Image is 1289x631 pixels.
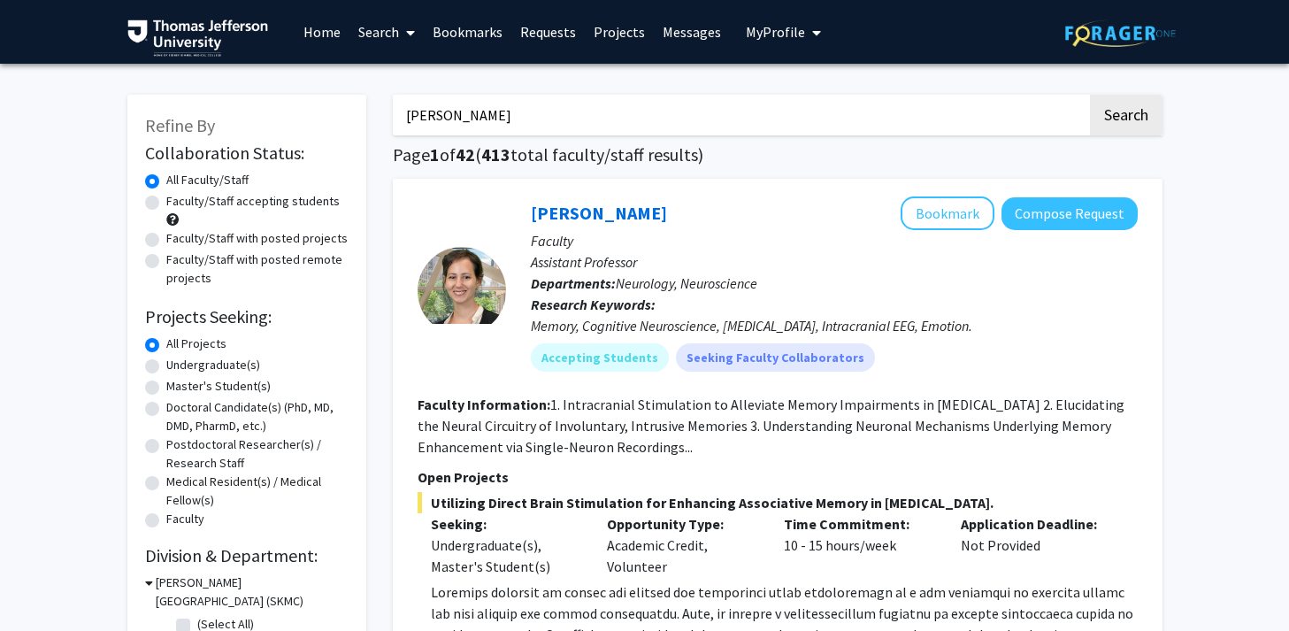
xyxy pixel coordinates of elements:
[166,377,271,396] label: Master's Student(s)
[166,250,349,288] label: Faculty/Staff with posted remote projects
[418,396,1124,456] fg-read-more: 1. Intracranial Stimulation to Alleviate Memory Impairments in [MEDICAL_DATA] 2. Elucidating the ...
[481,143,510,165] span: 413
[676,343,875,372] mat-chip: Seeking Faculty Collaborators
[456,143,475,165] span: 42
[393,95,1087,135] input: Search Keywords
[393,144,1162,165] h1: Page of ( total faculty/staff results)
[166,356,260,374] label: Undergraduate(s)
[166,171,249,189] label: All Faculty/Staff
[418,396,550,413] b: Faculty Information:
[531,315,1138,336] div: Memory, Cognitive Neuroscience, [MEDICAL_DATA], Intracranial EEG, Emotion.
[166,510,204,528] label: Faculty
[13,551,75,618] iframe: Chat
[746,23,805,41] span: My Profile
[166,435,349,473] label: Postdoctoral Researcher(s) / Research Staff
[531,296,656,313] b: Research Keywords:
[166,473,349,510] label: Medical Resident(s) / Medical Fellow(s)
[511,1,585,63] a: Requests
[531,343,669,372] mat-chip: Accepting Students
[418,492,1138,513] span: Utilizing Direct Brain Stimulation for Enhancing Associative Memory in [MEDICAL_DATA].
[166,335,226,353] label: All Projects
[585,1,654,63] a: Projects
[166,192,340,211] label: Faculty/Staff accepting students
[531,230,1138,251] p: Faculty
[961,513,1111,535] p: Application Deadline:
[594,513,771,577] div: Academic Credit, Volunteer
[418,466,1138,488] p: Open Projects
[156,573,349,611] h3: [PERSON_NAME][GEOGRAPHIC_DATA] (SKMC)
[145,114,215,136] span: Refine By
[166,229,348,248] label: Faculty/Staff with posted projects
[607,513,757,535] p: Opportunity Type:
[431,535,581,577] div: Undergraduate(s), Master's Student(s)
[1001,197,1138,230] button: Compose Request to Noa Herz
[295,1,349,63] a: Home
[145,142,349,164] h2: Collaboration Status:
[166,398,349,435] label: Doctoral Candidate(s) (PhD, MD, DMD, PharmD, etc.)
[901,196,994,230] button: Add Noa Herz to Bookmarks
[784,513,934,535] p: Time Commitment:
[948,513,1124,577] div: Not Provided
[1065,19,1176,47] img: ForagerOne Logo
[616,274,757,292] span: Neurology, Neuroscience
[431,513,581,535] p: Seeking:
[127,19,269,57] img: Thomas Jefferson University Logo
[145,545,349,566] h2: Division & Department:
[1090,95,1162,135] button: Search
[349,1,424,63] a: Search
[531,251,1138,273] p: Assistant Professor
[531,202,667,224] a: [PERSON_NAME]
[145,306,349,327] h2: Projects Seeking:
[430,143,440,165] span: 1
[771,513,948,577] div: 10 - 15 hours/week
[654,1,730,63] a: Messages
[424,1,511,63] a: Bookmarks
[531,274,616,292] b: Departments:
